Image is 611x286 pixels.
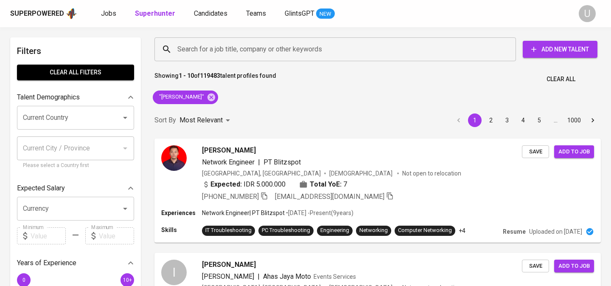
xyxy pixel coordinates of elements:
[579,5,596,22] div: U
[468,113,482,127] button: page 1
[459,227,465,235] p: +4
[179,113,233,128] div: Most Relevant
[316,10,335,18] span: NEW
[101,8,118,19] a: Jobs
[402,169,461,178] p: Not open to relocation
[23,161,128,170] p: Please select a Country first
[530,44,591,55] span: Add New Talent
[161,145,187,171] img: 5ef9d5d7ce5bcd8a88624b5f0955492d.jpg
[31,227,66,244] input: Value
[275,193,384,201] span: [EMAIL_ADDRESS][DOMAIN_NAME]
[17,183,65,193] p: Expected Salary
[17,92,80,102] p: Talent Demographics
[554,260,594,273] button: Add to job
[17,258,76,268] p: Years of Experience
[310,179,342,190] b: Total YoE:
[526,147,545,157] span: Save
[398,227,452,235] div: Computer Networking
[503,227,526,236] p: Resume
[10,7,77,20] a: Superpoweredapp logo
[484,113,498,127] button: Go to page 2
[202,272,254,280] span: [PERSON_NAME]
[258,157,260,167] span: |
[451,113,601,127] nav: pagination navigation
[161,260,187,285] div: I
[17,44,134,58] h6: Filters
[202,179,286,190] div: IDR 5.000.000
[263,158,301,166] span: PT Blitzspot
[153,93,209,101] span: "[PERSON_NAME]"
[533,113,546,127] button: Go to page 5
[202,158,255,166] span: Network Engineer
[210,179,242,190] b: Expected:
[179,115,223,125] p: Most Relevant
[202,169,321,178] div: [GEOGRAPHIC_DATA], [GEOGRAPHIC_DATA]
[179,72,194,79] b: 1 - 10
[17,255,134,272] div: Years of Experience
[263,272,311,280] span: Ahas Jaya Moto
[161,226,202,234] p: Skills
[135,9,175,17] b: Superhunter
[99,227,134,244] input: Value
[554,145,594,159] button: Add to job
[549,116,562,125] div: …
[547,74,575,85] span: Clear All
[558,147,590,157] span: Add to job
[154,115,176,125] p: Sort By
[343,179,347,190] span: 7
[194,8,229,19] a: Candidates
[285,8,335,19] a: GlintsGPT NEW
[523,41,597,58] button: Add New Talent
[24,67,127,78] span: Clear All filters
[153,91,218,104] div: "[PERSON_NAME]"
[522,145,549,159] button: Save
[565,113,583,127] button: Go to page 1000
[558,261,590,271] span: Add to job
[101,9,116,17] span: Jobs
[246,8,268,19] a: Teams
[194,9,227,17] span: Candidates
[522,260,549,273] button: Save
[202,193,259,201] span: [PHONE_NUMBER]
[119,112,131,124] button: Open
[66,7,77,20] img: app logo
[314,273,356,280] span: Events Services
[135,8,177,19] a: Superhunter
[123,277,132,283] span: 10+
[516,113,530,127] button: Go to page 4
[258,272,260,282] span: |
[285,209,353,217] p: • [DATE] - Present ( 9 years )
[320,227,349,235] div: Engineering
[262,227,310,235] div: PC Troubleshooting
[586,113,600,127] button: Go to next page
[202,145,256,156] span: [PERSON_NAME]
[543,71,579,87] button: Clear All
[359,227,388,235] div: Networking
[17,65,134,80] button: Clear All filters
[154,139,601,243] a: [PERSON_NAME]Network Engineer|PT Blitzspot[GEOGRAPHIC_DATA], [GEOGRAPHIC_DATA][DEMOGRAPHIC_DATA] ...
[22,277,25,283] span: 0
[17,180,134,197] div: Expected Salary
[329,169,394,178] span: [DEMOGRAPHIC_DATA]
[154,71,276,87] p: Showing of talent profiles found
[500,113,514,127] button: Go to page 3
[161,209,202,217] p: Experiences
[200,72,220,79] b: 119483
[246,9,266,17] span: Teams
[17,89,134,106] div: Talent Demographics
[205,227,252,235] div: IT Troubleshooting
[119,203,131,215] button: Open
[202,209,285,217] p: Network Engineer | PT Blitzspot
[10,9,64,19] div: Superpowered
[526,261,545,271] span: Save
[202,260,256,270] span: [PERSON_NAME]
[285,9,314,17] span: GlintsGPT
[529,227,582,236] p: Uploaded on [DATE]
